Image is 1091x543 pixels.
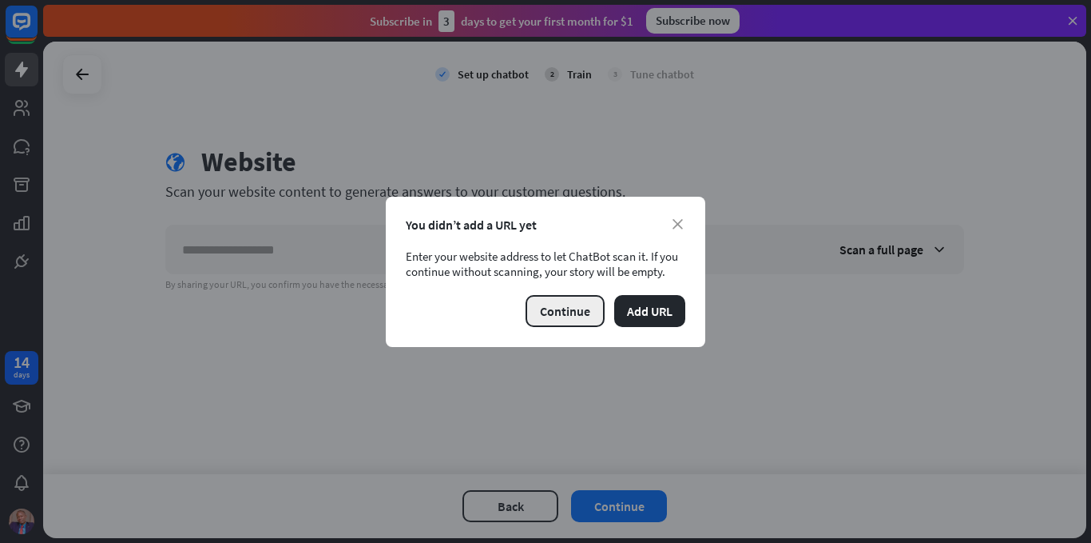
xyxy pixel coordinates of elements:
[13,6,61,54] button: Open LiveChat chat widget
[614,295,685,327] button: Add URL
[526,295,605,327] button: Continue
[672,219,683,230] i: close
[406,249,685,279] div: Enter your website address to let ChatBot scan it. If you continue without scanning, your story w...
[406,217,685,233] div: You didn’t add a URL yet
